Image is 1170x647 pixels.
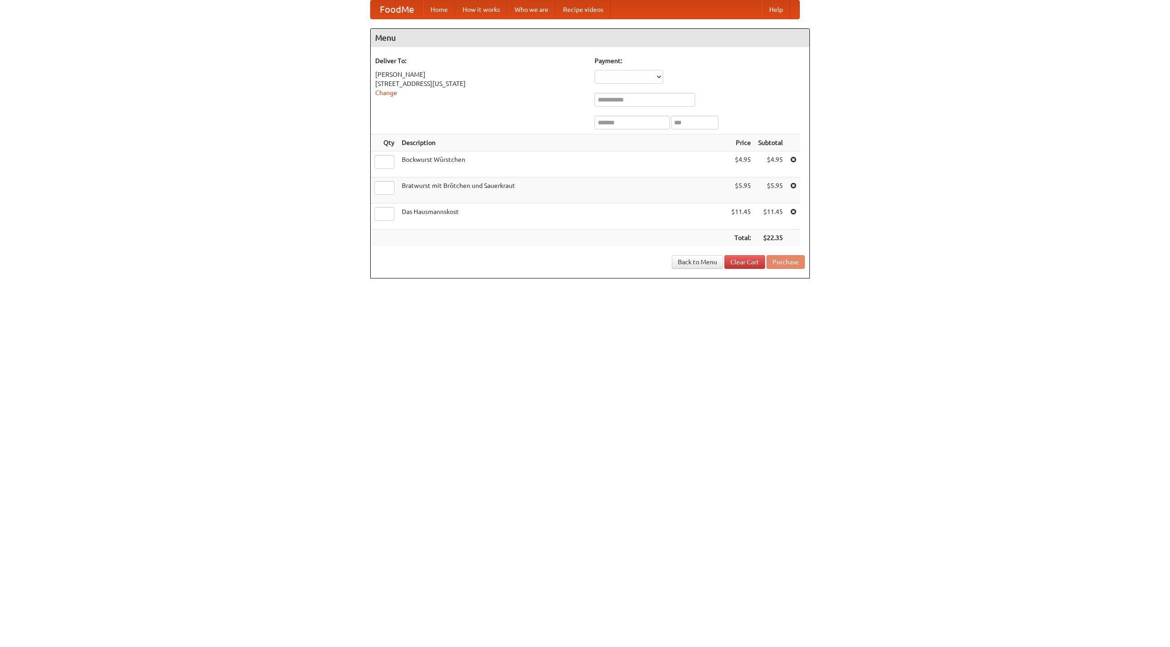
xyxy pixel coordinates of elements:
[755,151,787,177] td: $4.95
[375,89,397,96] a: Change
[755,134,787,151] th: Subtotal
[728,134,755,151] th: Price
[755,230,787,246] th: $22.35
[398,134,728,151] th: Description
[728,230,755,246] th: Total:
[766,255,805,269] button: Purchase
[724,255,765,269] a: Clear Cart
[371,29,809,47] h4: Menu
[556,0,611,19] a: Recipe videos
[371,0,423,19] a: FoodMe
[398,203,728,230] td: Das Hausmannskost
[423,0,455,19] a: Home
[762,0,790,19] a: Help
[375,79,585,88] div: [STREET_ADDRESS][US_STATE]
[375,56,585,65] h5: Deliver To:
[728,151,755,177] td: $4.95
[755,203,787,230] td: $11.45
[672,255,723,269] a: Back to Menu
[595,56,805,65] h5: Payment:
[755,177,787,203] td: $5.95
[371,134,398,151] th: Qty
[398,177,728,203] td: Bratwurst mit Brötchen und Sauerkraut
[728,177,755,203] td: $5.95
[728,203,755,230] td: $11.45
[507,0,556,19] a: Who we are
[455,0,507,19] a: How it works
[375,70,585,79] div: [PERSON_NAME]
[398,151,728,177] td: Bockwurst Würstchen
